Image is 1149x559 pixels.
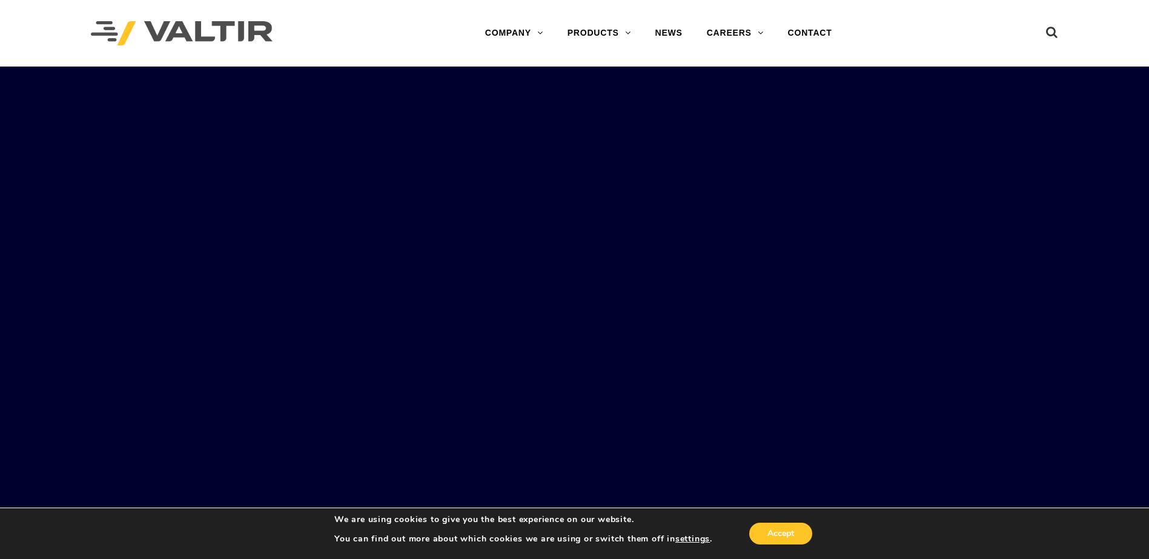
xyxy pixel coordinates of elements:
[334,514,712,525] p: We are using cookies to give you the best experience on our website.
[749,523,812,544] button: Accept
[473,21,555,45] a: COMPANY
[334,534,712,544] p: You can find out more about which cookies we are using or switch them off in .
[555,21,643,45] a: PRODUCTS
[91,21,273,46] img: Valtir
[695,21,776,45] a: CAREERS
[643,21,695,45] a: NEWS
[776,21,844,45] a: CONTACT
[675,534,710,544] button: settings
